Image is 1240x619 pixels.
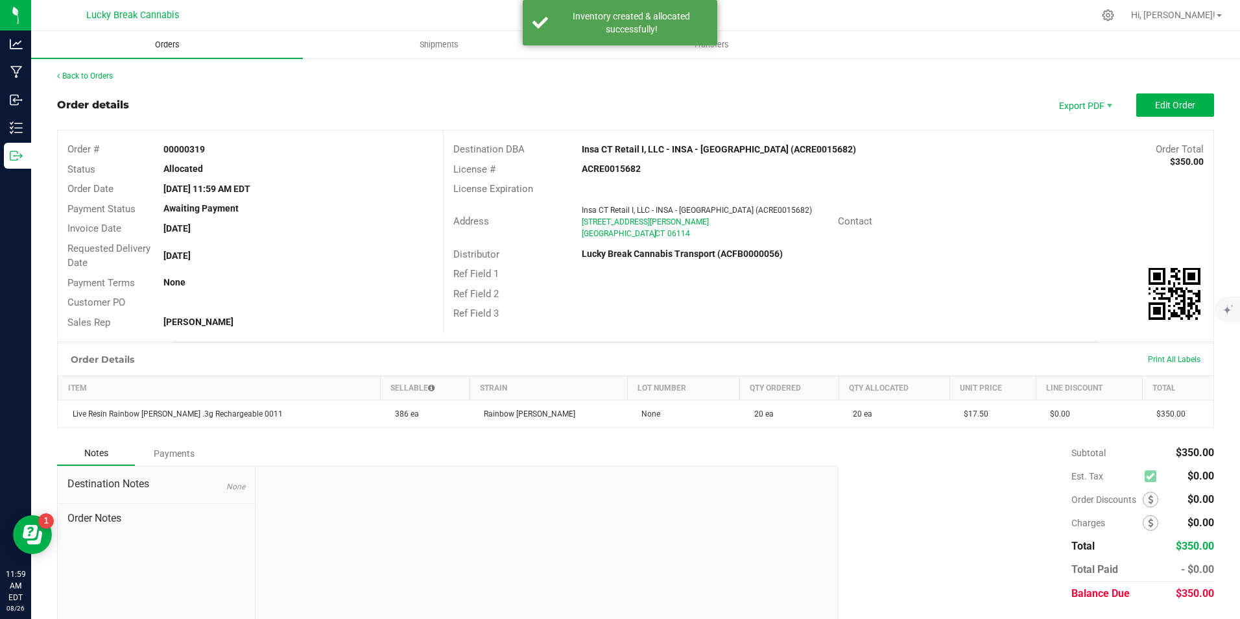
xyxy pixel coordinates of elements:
[1131,10,1215,20] span: Hi, [PERSON_NAME]!
[13,515,52,554] iframe: Resource center
[86,10,179,21] span: Lucky Break Cannabis
[6,603,25,613] p: 08/26
[582,144,856,154] strong: Insa CT Retail I, LLC - INSA - [GEOGRAPHIC_DATA] (ACRE0015682)
[226,482,245,491] span: None
[381,376,470,400] th: Sellable
[453,308,499,319] span: Ref Field 3
[67,203,136,215] span: Payment Status
[163,317,233,327] strong: [PERSON_NAME]
[163,144,205,154] strong: 00000319
[635,409,660,419] span: None
[1155,100,1195,110] span: Edit Order
[1176,587,1214,600] span: $350.00
[67,243,150,269] span: Requested Delivery Date
[627,376,740,400] th: Lot Number
[67,183,113,195] span: Order Date
[1150,409,1186,419] span: $350.00
[66,409,283,419] span: Live Resin Rainbow [PERSON_NAME] .3g Rechargeable 0011
[1148,355,1200,364] span: Print All Labels
[453,183,533,195] span: License Expiration
[839,376,949,400] th: Qty Allocated
[1071,563,1118,576] span: Total Paid
[1176,446,1214,459] span: $350.00
[10,149,23,162] inline-svg: Outbound
[388,409,419,419] span: 386 ea
[163,223,191,234] strong: [DATE]
[67,143,99,155] span: Order #
[57,97,129,113] div: Order details
[402,39,476,51] span: Shipments
[1142,376,1213,400] th: Total
[1100,9,1116,21] div: Manage settings
[582,217,709,226] span: [STREET_ADDRESS][PERSON_NAME]
[38,513,54,529] iframe: Resource center unread badge
[67,277,135,289] span: Payment Terms
[67,476,245,492] span: Destination Notes
[1176,540,1214,552] span: $350.00
[163,277,185,287] strong: None
[453,249,499,260] span: Distributor
[163,164,203,174] strong: Allocated
[453,215,489,227] span: Address
[654,229,655,238] span: ,
[10,66,23,79] inline-svg: Manufacturing
[10,38,23,51] inline-svg: Analytics
[57,441,135,466] div: Notes
[1187,470,1214,482] span: $0.00
[163,184,250,194] strong: [DATE] 11:59 AM EDT
[1149,268,1200,320] img: Scan me!
[748,409,774,419] span: 20 ea
[1071,494,1143,505] span: Order Discounts
[67,297,125,308] span: Customer PO
[10,93,23,106] inline-svg: Inbound
[71,354,134,365] h1: Order Details
[453,268,499,280] span: Ref Field 1
[67,511,245,526] span: Order Notes
[10,121,23,134] inline-svg: Inventory
[1136,93,1214,117] button: Edit Order
[655,229,665,238] span: CT
[1071,540,1095,552] span: Total
[470,376,627,400] th: Strain
[163,203,239,213] strong: Awaiting Payment
[1149,268,1200,320] qrcode: 00000319
[1071,518,1143,528] span: Charges
[846,409,872,419] span: 20 ea
[1036,376,1142,400] th: Line Discount
[582,206,812,215] span: Insa CT Retail I, LLC - INSA - [GEOGRAPHIC_DATA] (ACRE0015682)
[949,376,1036,400] th: Unit Price
[453,164,495,175] span: License #
[137,39,197,51] span: Orders
[582,229,656,238] span: [GEOGRAPHIC_DATA]
[957,409,988,419] span: $17.50
[67,223,121,234] span: Invoice Date
[453,288,499,300] span: Ref Field 2
[453,143,525,155] span: Destination DBA
[1071,471,1139,481] span: Est. Tax
[1181,563,1214,576] span: - $0.00
[1071,587,1130,600] span: Balance Due
[6,568,25,603] p: 11:59 AM EDT
[477,409,575,419] span: Rainbow [PERSON_NAME]
[58,376,381,400] th: Item
[1071,448,1106,458] span: Subtotal
[740,376,839,400] th: Qty Ordered
[582,249,783,259] strong: Lucky Break Cannabis Transport (ACFB0000056)
[1145,468,1162,485] span: Calculate excise tax
[1170,156,1204,167] strong: $350.00
[1045,93,1123,117] li: Export PDF
[67,317,110,328] span: Sales Rep
[555,10,708,36] div: Inventory created & allocated successfully!
[838,215,872,227] span: Contact
[582,164,641,174] strong: ACRE0015682
[135,442,213,465] div: Payments
[1187,516,1214,529] span: $0.00
[1187,493,1214,505] span: $0.00
[163,250,191,261] strong: [DATE]
[67,164,95,175] span: Status
[57,71,113,80] a: Back to Orders
[667,229,690,238] span: 06114
[303,31,575,58] a: Shipments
